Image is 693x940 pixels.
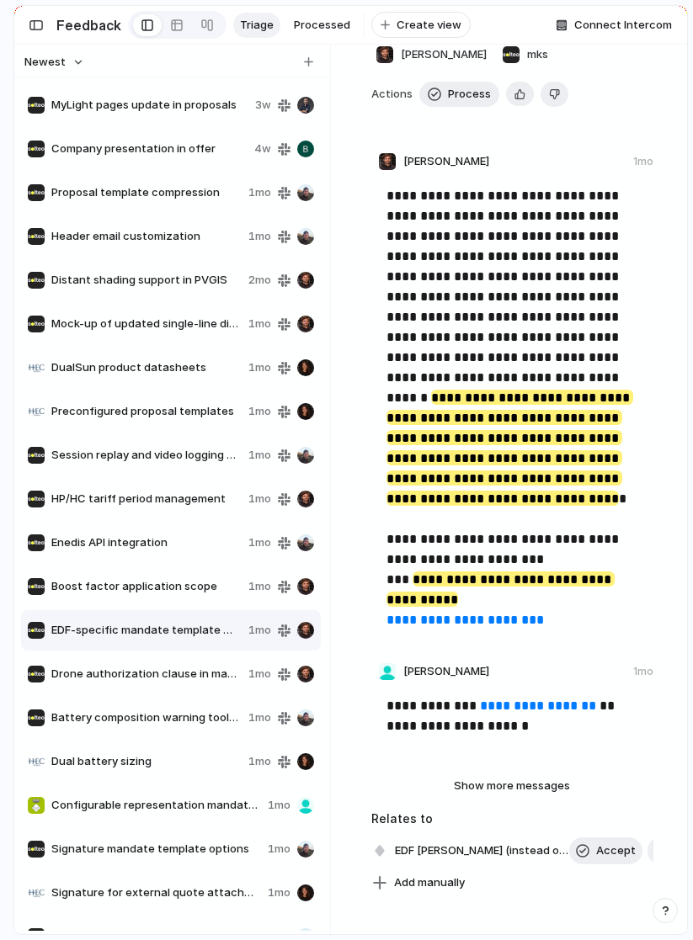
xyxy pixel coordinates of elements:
[51,141,248,157] span: Company presentation in offer
[51,709,242,726] span: Battery composition warning tooltip
[248,359,271,376] span: 1mo
[549,13,679,38] button: Connect Intercom
[248,534,271,551] span: 1mo
[248,316,271,332] span: 1mo
[397,17,461,34] span: Create view
[51,97,248,114] span: MyLight pages update in proposals
[569,837,642,864] button: Accept
[268,841,291,858] span: 1mo
[527,46,548,63] span: mks
[371,41,491,68] button: [PERSON_NAME]
[248,403,271,420] span: 1mo
[394,874,465,891] span: Add manually
[248,709,271,726] span: 1mo
[248,447,271,464] span: 1mo
[248,666,271,682] span: 1mo
[51,403,242,420] span: Preconfigured proposal templates
[403,663,489,680] span: [PERSON_NAME]
[51,228,242,245] span: Header email customization
[51,666,242,682] span: Drone authorization clause in mandate
[51,884,261,901] span: Signature for external quote attachments
[448,86,491,103] span: Process
[22,51,87,73] button: Newest
[498,41,552,68] button: mks
[51,622,242,639] span: EDF-specific mandate template with configurable rights
[248,491,271,507] span: 1mo
[51,447,242,464] span: Session replay and video logging via Datadog
[454,778,570,794] span: Show more messages
[371,86,413,103] span: Actions
[401,46,487,63] span: [PERSON_NAME]
[371,12,471,39] button: Create view
[633,154,653,169] div: 1mo
[633,664,653,679] div: 1mo
[596,842,636,859] span: Accept
[411,775,613,797] button: Show more messages
[51,184,242,201] span: Proposal template compression
[51,841,261,858] span: Signature mandate template options
[51,578,242,595] span: Boost factor application scope
[51,491,242,507] span: HP/HC tariff period management
[51,316,242,332] span: Mock-up of updated single-line diagram
[268,797,291,814] span: 1mo
[51,797,261,814] span: Configurable representation mandate templates
[287,13,357,38] a: Processed
[24,54,66,71] span: Newest
[403,153,489,170] span: [PERSON_NAME]
[419,82,499,107] button: Process
[248,753,271,770] span: 1mo
[248,622,271,639] span: 1mo
[51,359,242,376] span: DualSun product datasheets
[248,184,271,201] span: 1mo
[240,17,274,34] span: Triage
[294,17,350,34] span: Processed
[233,13,280,38] a: Triage
[268,884,291,901] span: 1mo
[248,578,271,595] span: 1mo
[51,534,242,551] span: Enedis API integration
[255,97,271,114] span: 3w
[248,272,271,289] span: 2mo
[248,228,271,245] span: 1mo
[541,82,568,107] button: Delete
[365,871,472,895] button: Add manually
[574,17,672,34] span: Connect Intercom
[390,839,574,863] span: EDF [PERSON_NAME] (instead of enedis)
[56,15,121,35] h2: Feedback
[371,810,653,827] h3: Relates to
[254,141,271,157] span: 4w
[51,753,242,770] span: Dual battery sizing
[51,272,242,289] span: Distant shading support in PVGIS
